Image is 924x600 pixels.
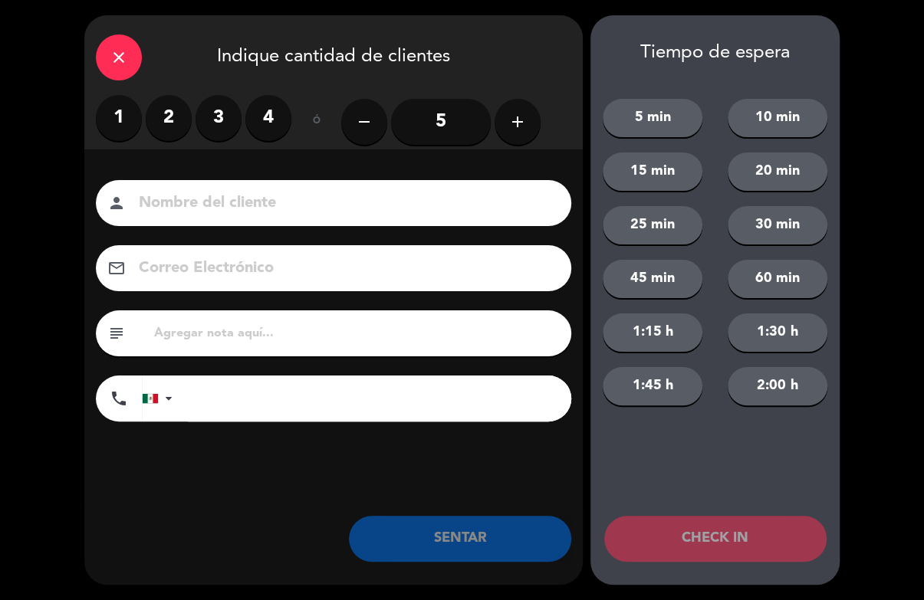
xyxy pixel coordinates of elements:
label: 2 [146,95,192,141]
input: Nombre del cliente [137,190,551,217]
div: Mexico (México): +52 [143,376,178,421]
button: 15 min [603,152,702,191]
button: 60 min [728,260,827,298]
div: ó [291,95,341,149]
button: 20 min [728,152,827,191]
i: person [107,194,126,212]
button: 10 min [728,99,827,137]
button: 1:15 h [603,313,702,352]
i: phone [110,389,128,408]
button: CHECK IN [604,516,827,562]
i: subject [107,324,126,343]
button: 45 min [603,260,702,298]
i: remove [355,113,373,131]
i: add [508,113,527,131]
button: 25 min [603,206,702,244]
button: 1:45 h [603,367,702,405]
button: 5 min [603,99,702,137]
button: SENTAR [349,516,571,562]
label: 3 [196,95,242,141]
input: Correo Electrónico [137,255,551,282]
button: add [495,99,541,145]
label: 1 [96,95,142,141]
button: remove [341,99,387,145]
button: 2:00 h [728,367,827,405]
i: close [110,48,128,67]
button: 30 min [728,206,827,244]
div: Tiempo de espera [590,42,840,64]
button: 1:30 h [728,313,827,352]
i: email [107,259,126,277]
div: Indique cantidad de clientes [84,15,583,95]
label: 4 [245,95,291,141]
input: Agregar nota aquí... [153,323,560,344]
